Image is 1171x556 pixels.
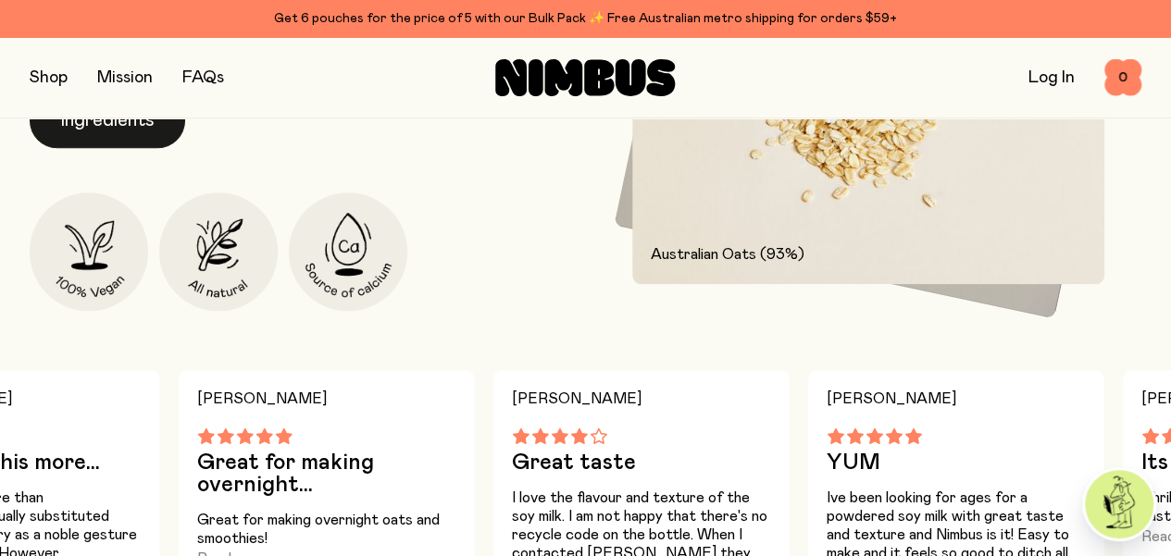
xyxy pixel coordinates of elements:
a: FAQs [182,69,224,86]
button: 0 [1104,59,1141,96]
h4: [PERSON_NAME] [197,385,456,413]
div: Get 6 pouches for the price of 5 with our Bulk Pack ✨ Free Australian metro shipping for orders $59+ [30,7,1141,30]
h3: YUM [827,451,1086,474]
button: Ingredients [30,93,185,148]
h3: Great for making overnight... [197,451,456,496]
h4: [PERSON_NAME] [512,385,771,413]
h3: Great taste [512,451,771,474]
img: agent [1085,470,1153,538]
p: Australian Oats (93%) [651,243,1087,266]
a: Mission [97,69,153,86]
a: Log In [1028,69,1075,86]
h4: [PERSON_NAME] [827,385,1086,413]
p: Great for making overnight oats and smoothies! [197,511,456,548]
